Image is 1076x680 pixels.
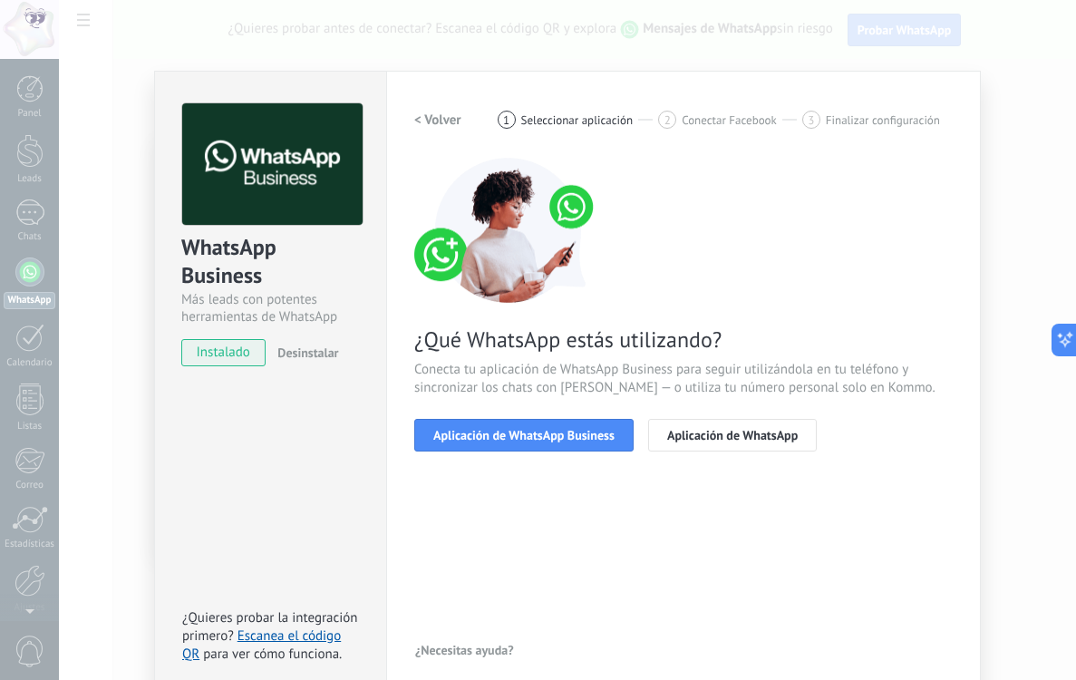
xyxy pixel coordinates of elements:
[648,419,817,452] button: Aplicación de WhatsApp
[667,429,798,442] span: Aplicación de WhatsApp
[414,103,461,136] button: < Volver
[270,339,338,366] button: Desinstalar
[414,636,515,664] button: ¿Necesitas ayuda?
[182,627,341,663] a: Escanea el código QR
[414,419,634,452] button: Aplicación de WhatsApp Business
[181,233,360,291] div: WhatsApp Business
[414,158,605,303] img: connect number
[808,112,814,128] span: 3
[433,429,615,442] span: Aplicación de WhatsApp Business
[664,112,671,128] span: 2
[415,644,514,656] span: ¿Necesitas ayuda?
[826,113,940,127] span: Finalizar configuración
[182,339,265,366] span: instalado
[277,345,338,361] span: Desinstalar
[503,112,509,128] span: 1
[414,361,953,397] span: Conecta tu aplicación de WhatsApp Business para seguir utilizándola en tu teléfono y sincronizar ...
[521,113,634,127] span: Seleccionar aplicación
[182,103,363,226] img: logo_main.png
[414,112,461,129] h2: < Volver
[682,113,777,127] span: Conectar Facebook
[414,325,953,354] span: ¿Qué WhatsApp estás utilizando?
[203,646,342,663] span: para ver cómo funciona.
[181,291,360,325] div: Más leads con potentes herramientas de WhatsApp
[182,609,358,645] span: ¿Quieres probar la integración primero?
